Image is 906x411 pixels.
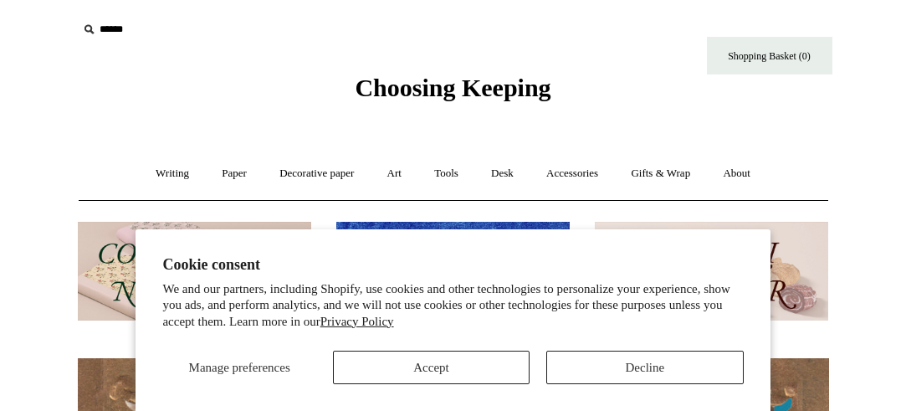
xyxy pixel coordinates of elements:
[336,222,570,321] img: New.jpg__PID:f73bdf93-380a-4a35-bcfe-7823039498e1
[320,315,394,328] a: Privacy Policy
[707,37,832,74] a: Shopping Basket (0)
[333,351,530,384] button: Accept
[78,222,311,321] img: 202302 Composition ledgers.jpg__PID:69722ee6-fa44-49dd-a067-31375e5d54ec
[708,152,765,196] a: About
[207,152,262,196] a: Paper
[546,351,743,384] button: Decline
[189,361,290,374] span: Manage preferences
[355,87,550,99] a: Choosing Keeping
[141,152,204,196] a: Writing
[476,152,529,196] a: Desk
[531,152,613,196] a: Accessories
[162,256,743,274] h2: Cookie consent
[355,74,550,101] span: Choosing Keeping
[616,152,705,196] a: Gifts & Wrap
[372,152,417,196] a: Art
[595,222,828,321] img: The Deli Counter
[264,152,369,196] a: Decorative paper
[419,152,473,196] a: Tools
[162,351,315,384] button: Manage preferences
[162,281,743,331] p: We and our partners, including Shopify, use cookies and other technologies to personalize your ex...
